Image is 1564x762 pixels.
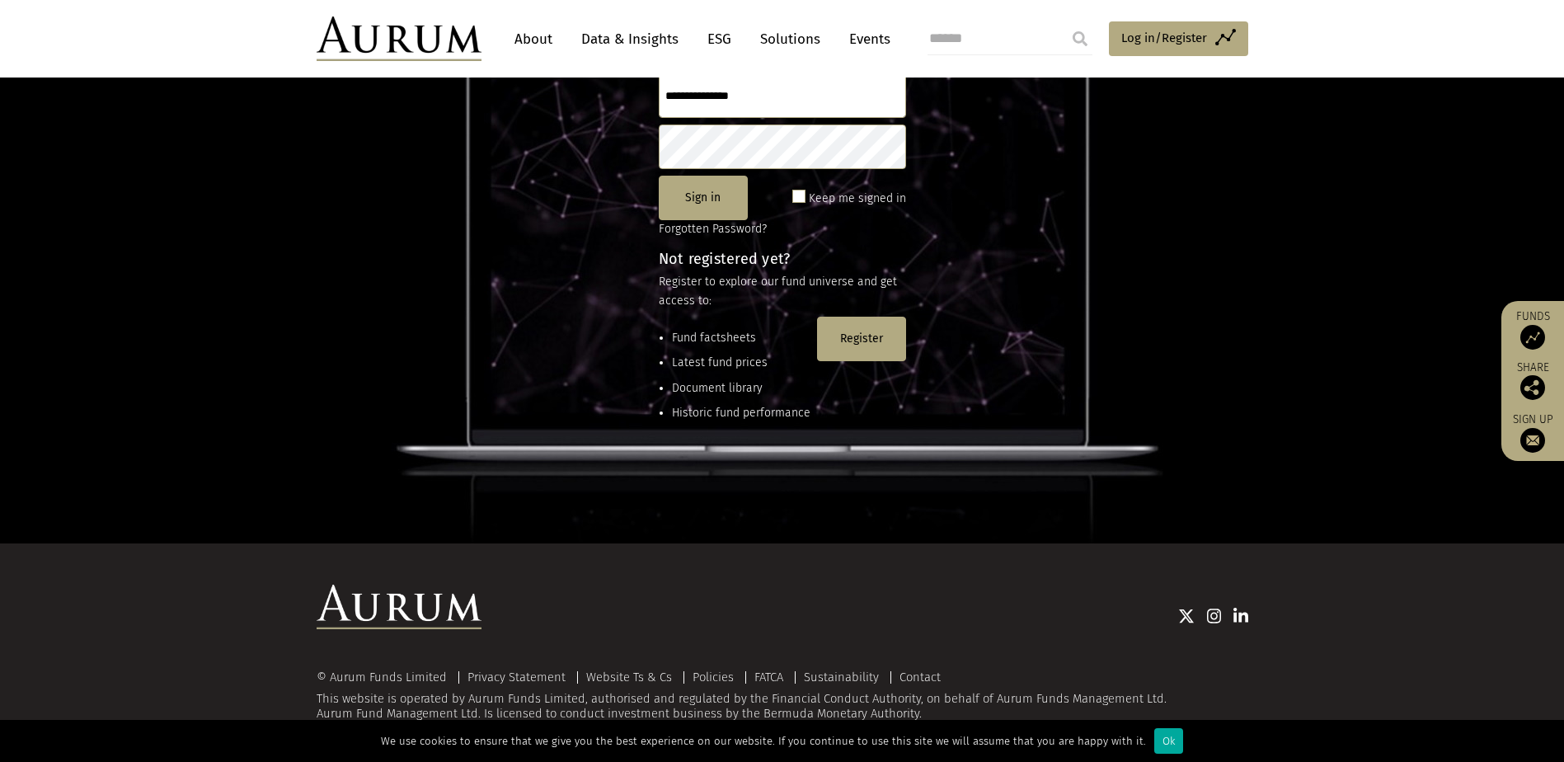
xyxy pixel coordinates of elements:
[317,585,481,629] img: Aurum Logo
[817,317,906,361] button: Register
[1064,22,1097,55] input: Submit
[1207,608,1222,624] img: Instagram icon
[1154,728,1183,754] div: Ok
[1510,309,1556,350] a: Funds
[699,24,740,54] a: ESG
[754,670,783,684] a: FATCA
[467,670,566,684] a: Privacy Statement
[1121,28,1207,48] span: Log in/Register
[1520,375,1545,400] img: Share this post
[506,24,561,54] a: About
[899,670,941,684] a: Contact
[809,189,906,209] label: Keep me signed in
[804,670,879,684] a: Sustainability
[672,404,810,422] li: Historic fund performance
[317,671,455,684] div: © Aurum Funds Limited
[1109,21,1248,56] a: Log in/Register
[586,670,672,684] a: Website Ts & Cs
[659,273,906,310] p: Register to explore our fund universe and get access to:
[1520,428,1545,453] img: Sign up to our newsletter
[841,24,890,54] a: Events
[659,252,906,266] h4: Not registered yet?
[317,670,1248,721] div: This website is operated by Aurum Funds Limited, authorised and regulated by the Financial Conduc...
[1520,325,1545,350] img: Access Funds
[317,16,481,61] img: Aurum
[1510,412,1556,453] a: Sign up
[573,24,687,54] a: Data & Insights
[752,24,829,54] a: Solutions
[659,222,767,236] a: Forgotten Password?
[693,670,734,684] a: Policies
[1233,608,1248,624] img: Linkedin icon
[1178,608,1195,624] img: Twitter icon
[672,354,810,372] li: Latest fund prices
[672,329,810,347] li: Fund factsheets
[672,379,810,397] li: Document library
[659,176,748,220] button: Sign in
[1510,362,1556,400] div: Share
